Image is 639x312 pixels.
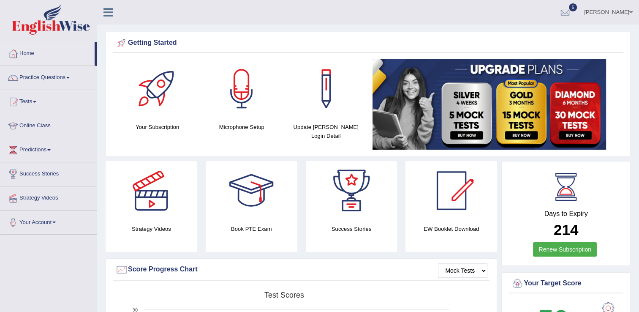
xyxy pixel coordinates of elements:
b: 214 [554,222,578,238]
div: Getting Started [115,37,621,49]
h4: Days to Expiry [511,210,621,218]
h4: Update [PERSON_NAME] Login Detail [288,123,364,140]
a: Online Class [0,114,97,135]
tspan: Test scores [264,291,304,299]
a: Practice Questions [0,66,97,87]
h4: Your Subscription [120,123,196,131]
h4: Book PTE Exam [206,224,297,233]
span: 6 [569,3,577,11]
h4: EW Booklet Download [405,224,497,233]
img: small5.jpg [373,59,606,150]
div: Score Progress Chart [115,263,487,276]
a: Success Stories [0,162,97,183]
a: Your Account [0,211,97,232]
h4: Strategy Videos [106,224,197,233]
a: Renew Subscription [533,242,597,257]
h4: Success Stories [306,224,397,233]
a: Predictions [0,138,97,159]
a: Home [0,42,95,63]
div: Your Target Score [511,277,621,290]
a: Tests [0,90,97,111]
a: Strategy Videos [0,186,97,208]
h4: Microphone Setup [204,123,280,131]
